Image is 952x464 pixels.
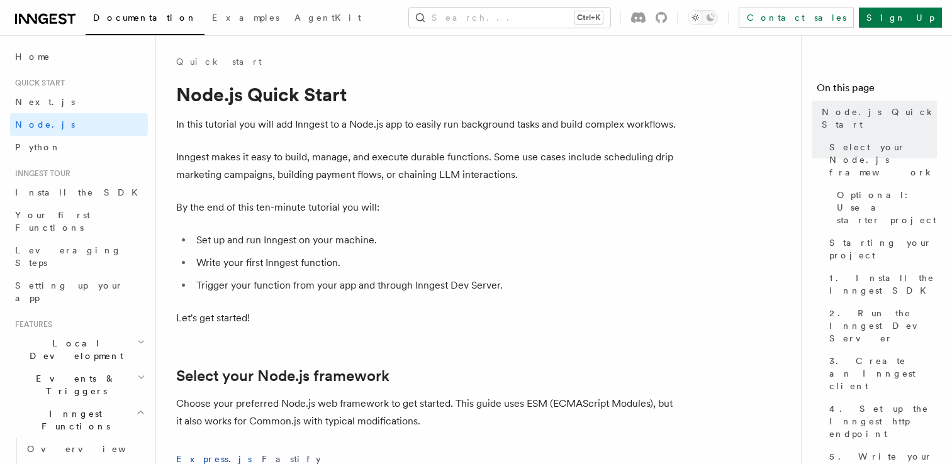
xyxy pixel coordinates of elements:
[10,45,148,68] a: Home
[15,280,123,303] span: Setting up your app
[294,13,361,23] span: AgentKit
[829,307,937,345] span: 2. Run the Inngest Dev Server
[10,332,148,367] button: Local Development
[15,245,121,268] span: Leveraging Steps
[204,4,287,34] a: Examples
[176,55,262,68] a: Quick start
[829,402,937,440] span: 4. Set up the Inngest http endpoint
[10,113,148,136] a: Node.js
[824,267,937,302] a: 1. Install the Inngest SDK
[409,8,610,28] button: Search...Ctrl+K
[574,11,603,24] kbd: Ctrl+K
[822,106,937,131] span: Node.js Quick Start
[176,148,680,184] p: Inngest makes it easy to build, manage, and execute durable functions. Some use cases include sch...
[829,272,937,297] span: 1. Install the Inngest SDK
[27,444,157,454] span: Overview
[176,199,680,216] p: By the end of this ten-minute tutorial you will:
[15,119,75,130] span: Node.js
[176,367,389,385] a: Select your Node.js framework
[10,204,148,239] a: Your first Functions
[176,116,680,133] p: In this tutorial you will add Inngest to a Node.js app to easily run background tasks and build c...
[15,50,50,63] span: Home
[10,337,137,362] span: Local Development
[10,239,148,274] a: Leveraging Steps
[10,367,148,402] button: Events & Triggers
[15,142,61,152] span: Python
[193,254,680,272] li: Write your first Inngest function.
[10,136,148,158] a: Python
[817,101,937,136] a: Node.js Quick Start
[10,372,137,397] span: Events & Triggers
[859,8,942,28] a: Sign Up
[688,10,718,25] button: Toggle dark mode
[824,302,937,350] a: 2. Run the Inngest Dev Server
[86,4,204,35] a: Documentation
[10,168,70,179] span: Inngest tour
[22,438,148,460] a: Overview
[15,210,90,233] span: Your first Functions
[739,8,854,28] a: Contact sales
[829,355,937,392] span: 3. Create an Inngest client
[10,181,148,204] a: Install the SDK
[10,407,136,433] span: Inngest Functions
[176,395,680,430] p: Choose your preferred Node.js web framework to get started. This guide uses ESM (ECMAScript Modul...
[10,274,148,309] a: Setting up your app
[824,350,937,397] a: 3. Create an Inngest client
[829,141,937,179] span: Select your Node.js framework
[824,231,937,267] a: Starting your project
[832,184,937,231] a: Optional: Use a starter project
[212,13,279,23] span: Examples
[824,136,937,184] a: Select your Node.js framework
[176,309,680,327] p: Let's get started!
[93,13,197,23] span: Documentation
[837,189,937,226] span: Optional: Use a starter project
[193,231,680,249] li: Set up and run Inngest on your machine.
[15,97,75,107] span: Next.js
[824,397,937,445] a: 4. Set up the Inngest http endpoint
[287,4,369,34] a: AgentKit
[176,83,680,106] h1: Node.js Quick Start
[10,78,65,88] span: Quick start
[817,80,937,101] h4: On this page
[10,91,148,113] a: Next.js
[193,277,680,294] li: Trigger your function from your app and through Inngest Dev Server.
[10,319,52,329] span: Features
[15,187,145,197] span: Install the SDK
[10,402,148,438] button: Inngest Functions
[829,236,937,262] span: Starting your project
